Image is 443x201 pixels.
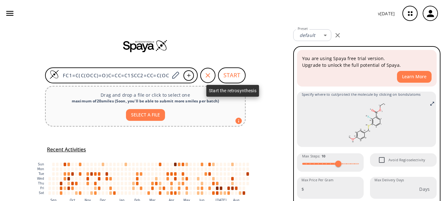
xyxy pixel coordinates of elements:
[302,92,431,97] span: Specify where to cut/protect the molecule by clicking on bonds/atoms
[37,177,44,180] text: Wed
[302,100,431,144] svg: FC1=C(C(OCC)=O)C=CC=C1SCC2=CC=C(OC)C=C2
[38,182,44,185] text: Thu
[374,178,404,183] label: Max Delivery Days
[39,191,44,195] text: Sat
[50,70,59,79] img: Logo Spaya
[301,186,304,192] p: $
[126,109,165,121] button: SELECT A FILE
[38,163,44,166] text: Sun
[37,163,44,195] g: y-axis tick label
[375,153,388,167] span: Avoid Regioselectivity
[38,172,44,176] text: Tue
[123,39,168,52] img: Spaya logo
[47,146,86,153] h5: Recent Activities
[430,101,435,106] svg: Full screen
[37,167,44,171] text: Mon
[206,85,259,97] div: Start the retrosynthesis
[59,72,169,79] input: Enter SMILES
[49,163,249,195] g: cell
[388,157,425,163] span: Avoid Regioselectivity
[218,67,246,83] button: START
[397,71,432,83] button: Learn More
[321,154,325,158] strong: 10
[302,153,325,159] span: Max Steps :
[301,178,334,183] label: Max Price Per Gram
[51,92,240,98] p: Drag and drop a file or click to select one
[44,144,89,155] button: Recent Activities
[300,32,315,38] em: default
[419,186,430,192] p: Days
[51,98,240,104] div: maximum of 20 smiles ( Soon, you'll be able to submit more smiles per batch )
[298,26,308,31] label: Preset
[40,186,44,190] text: Fri
[302,55,432,68] p: You are using Spaya free trial version. Upgrade to unlock the full potential of Spaya.
[378,10,395,17] p: v [DATE]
